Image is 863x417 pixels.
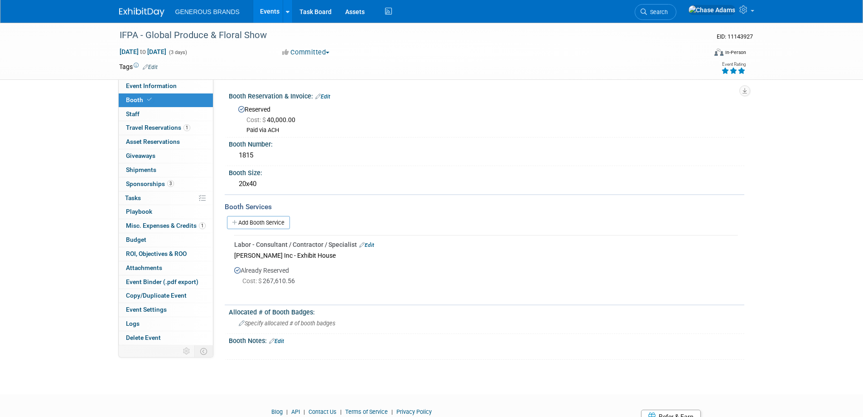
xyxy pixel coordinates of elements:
span: GENEROUS BRANDS [175,8,240,15]
a: Staff [119,108,213,121]
td: Personalize Event Tab Strip [179,345,195,357]
a: Misc. Expenses & Credits1 [119,219,213,233]
div: Already Reserved [234,261,738,294]
a: ROI, Objectives & ROO [119,247,213,261]
span: Budget [126,236,146,243]
img: ExhibitDay [119,8,164,17]
div: Booth Number: [229,137,744,149]
div: 1815 [236,148,738,162]
div: Labor - Consultant / Contractor / Specialist [234,240,738,249]
span: 267,610.56 [242,277,299,285]
div: Paid via ACH [246,127,738,134]
span: Asset Reservations [126,138,180,145]
button: Committed [279,48,333,57]
a: Edit [359,242,374,248]
span: Logs [126,320,140,327]
a: Edit [143,64,158,70]
span: 1 [199,222,206,229]
a: Event Information [119,79,213,93]
span: Tasks [125,194,141,201]
img: Chase Adams [688,5,736,15]
div: Booth Services [225,202,744,212]
a: Copy/Duplicate Event [119,289,213,303]
div: Event Rating [721,62,746,67]
span: to [139,48,147,55]
span: Cost: $ [246,116,267,123]
div: IFPA - Global Produce & Floral Show [116,27,693,44]
div: Allocated # of Booth Badges: [229,305,744,317]
span: Event Settings [126,306,167,313]
span: Event Information [126,82,177,89]
span: | [389,408,395,415]
a: Event Binder (.pdf export) [119,275,213,289]
a: API [291,408,300,415]
span: 1 [183,124,190,131]
span: Attachments [126,264,162,271]
div: Booth Reservation & Invoice: [229,89,744,101]
span: Search [647,9,668,15]
span: Cost: $ [242,277,263,285]
a: Travel Reservations1 [119,121,213,135]
span: [DATE] [DATE] [119,48,167,56]
a: Giveaways [119,149,213,163]
span: (3 days) [168,49,187,55]
a: Booth [119,93,213,107]
a: Budget [119,233,213,247]
span: | [338,408,344,415]
span: Event Binder (.pdf export) [126,278,198,285]
a: Logs [119,317,213,331]
a: Asset Reservations [119,135,213,149]
div: Event Format [653,47,747,61]
span: Staff [126,110,140,118]
div: Booth Size: [229,166,744,177]
span: | [301,408,307,415]
i: Booth reservation complete [147,97,152,102]
span: Event ID: 11143927 [717,33,753,40]
a: Search [635,4,676,20]
div: 20x40 [236,177,738,191]
span: ROI, Objectives & ROO [126,250,187,257]
div: Booth Notes: [229,334,744,346]
a: Attachments [119,261,213,275]
a: Add Booth Service [227,216,290,229]
span: Giveaways [126,152,155,159]
a: Tasks [119,191,213,205]
span: Delete Event [126,334,161,341]
a: Event Settings [119,303,213,317]
span: Specify allocated # of booth badges [239,320,335,327]
a: Sponsorships3 [119,177,213,191]
span: Travel Reservations [126,124,190,131]
a: Terms of Service [345,408,388,415]
span: | [284,408,290,415]
span: Misc. Expenses & Credits [126,222,206,229]
a: Contact Us [309,408,337,415]
span: 40,000.00 [246,116,299,123]
a: Edit [269,338,284,344]
span: Booth [126,96,154,103]
span: Copy/Duplicate Event [126,292,187,299]
span: Shipments [126,166,156,173]
a: Playbook [119,205,213,219]
a: Delete Event [119,331,213,345]
a: Edit [315,93,330,100]
a: Shipments [119,163,213,177]
span: Sponsorships [126,180,174,187]
div: In-Person [725,49,746,56]
span: 3 [167,180,174,187]
td: Tags [119,62,158,71]
img: Format-Inperson.png [714,49,723,56]
div: Reserved [236,103,738,134]
td: Toggle Event Tabs [194,345,213,357]
a: Blog [271,408,283,415]
span: Playbook [126,208,152,215]
div: [PERSON_NAME] Inc - Exhibit House [234,249,738,261]
a: Privacy Policy [396,408,432,415]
